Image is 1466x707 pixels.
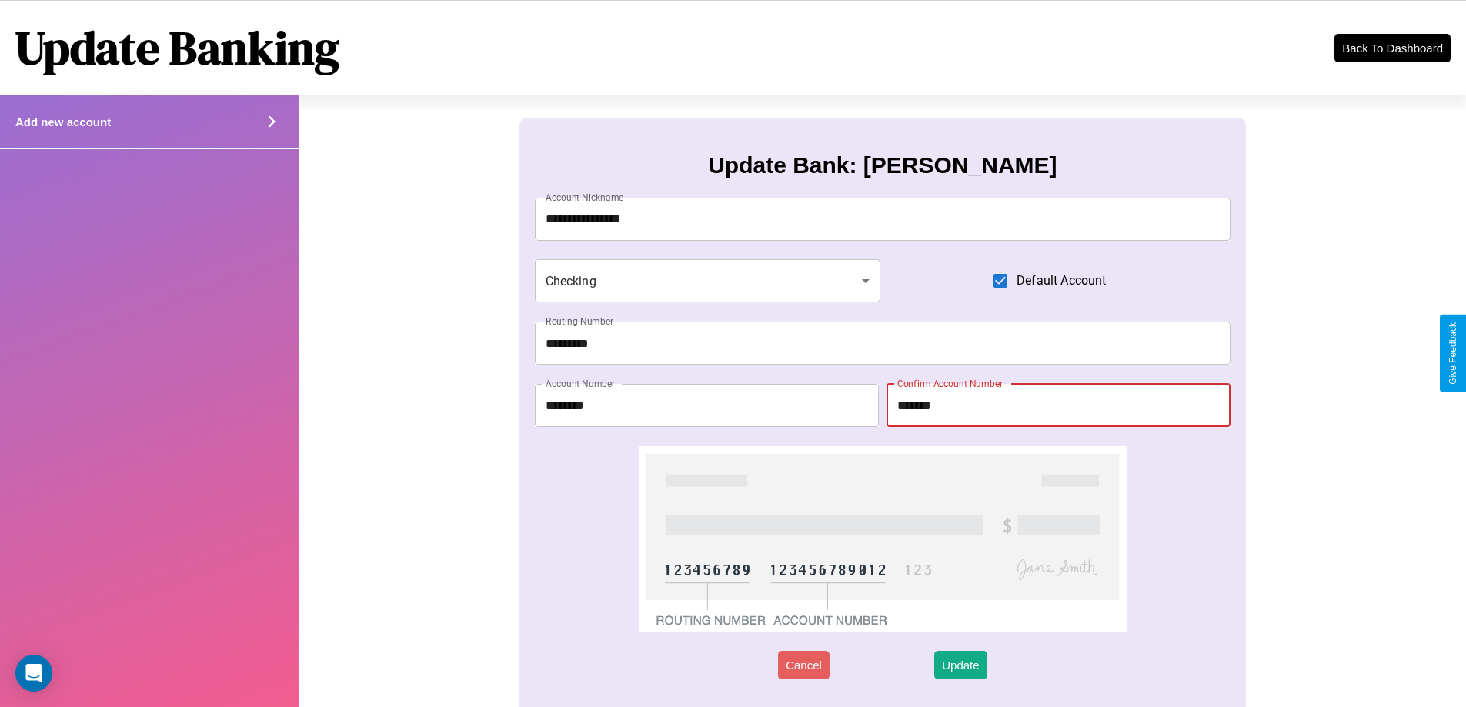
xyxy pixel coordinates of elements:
label: Account Nickname [546,191,624,204]
img: check [639,446,1126,632]
div: Checking [535,259,881,302]
button: Back To Dashboard [1334,34,1451,62]
button: Update [934,651,987,679]
h1: Update Banking [15,16,339,79]
h4: Add new account [15,115,111,128]
label: Confirm Account Number [897,377,1003,390]
div: Give Feedback [1448,322,1458,385]
button: Cancel [778,651,830,679]
span: Default Account [1017,272,1106,290]
label: Account Number [546,377,615,390]
label: Routing Number [546,315,613,328]
h3: Update Bank: [PERSON_NAME] [708,152,1057,178]
div: Open Intercom Messenger [15,655,52,692]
